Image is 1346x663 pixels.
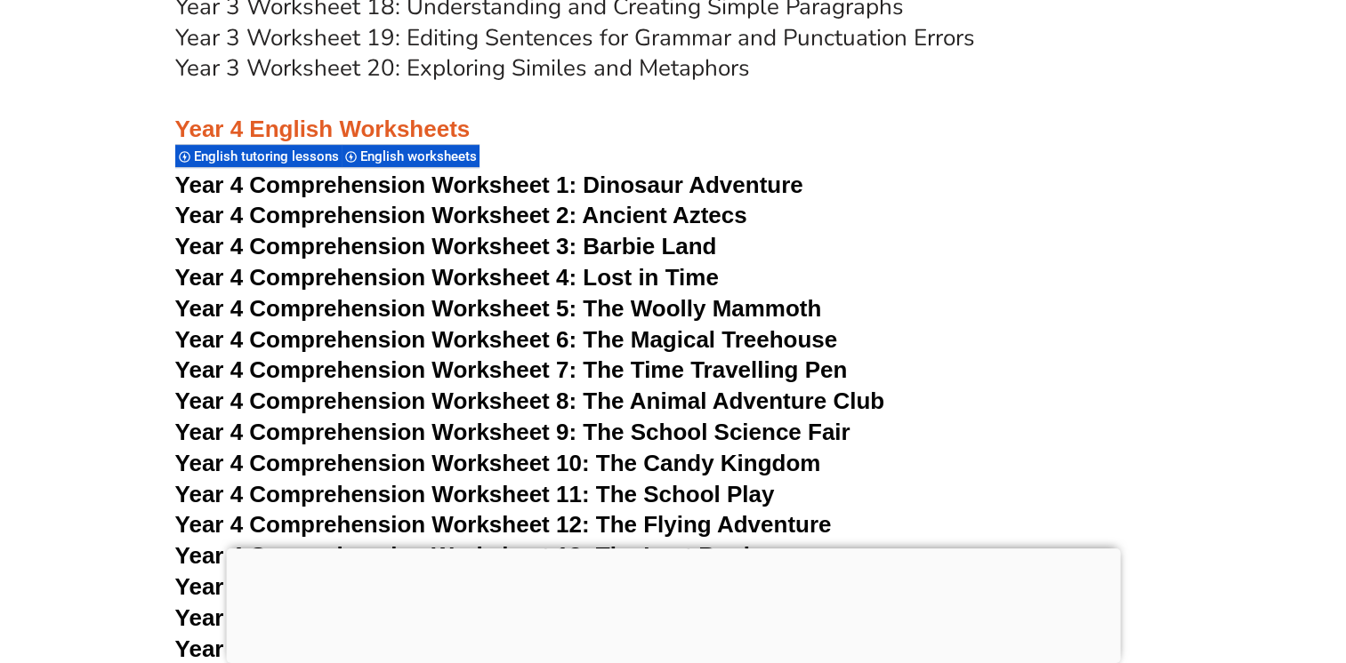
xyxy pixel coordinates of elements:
a: Year 4 Comprehension Worksheet 14: Lost in a Museum [175,573,792,600]
a: Year 3 Worksheet 20: Exploring Similes and Metaphors [175,52,750,84]
a: Year 4 Comprehension Worksheet 2: Ancient Aztecs [175,202,747,228]
a: Year 4 Comprehension Worksheet 9: The School Science Fair [175,419,850,445]
a: Year 4 Comprehension Worksheet 4: Lost in Time [175,264,719,291]
h3: Year 4 English Worksheets [175,84,1172,145]
iframe: Chat Widget [1050,463,1346,663]
span: English tutoring lessons [194,148,344,164]
a: Year 4 Comprehension Worksheet 15: The Talking Toy [175,604,769,631]
a: Year 4 Comprehension Worksheet 16: The Rainbow Kingdom [175,635,847,662]
a: Year 4 Comprehension Worksheet 11: The School Play [175,481,775,507]
span: Dinosaur Adventure [583,172,802,198]
div: English tutoring lessons [175,144,342,168]
iframe: Advertisement [226,548,1120,659]
a: Year 4 Comprehension Worksheet 12: The Flying Adventure [175,511,832,538]
a: Year 4 Comprehension Worksheet 5: The Woolly Mammoth [175,295,822,322]
a: Year 4 Comprehension Worksheet 6: The Magical Treehouse [175,326,838,353]
span: Year 4 Comprehension Worksheet 1: [175,172,577,198]
a: Year 4 Comprehension Worksheet 3: Barbie Land [175,233,717,260]
a: Year 4 Comprehension Worksheet 8: The Animal Adventure Club [175,387,885,414]
a: Year 4 Comprehension Worksheet 1: Dinosaur Adventure [175,172,803,198]
a: Year 4 Comprehension Worksheet 10: The Candy Kingdom [175,450,821,476]
a: Year 4 Comprehension Worksheet 7: The Time Travelling Pen [175,356,848,383]
span: English worksheets [360,148,482,164]
div: English worksheets [342,144,480,168]
a: Year 3 Worksheet 19: Editing Sentences for Grammar and Punctuation Errors [175,22,975,53]
a: Year 4 Comprehension Worksheet 13: The Lost Book [175,542,757,569]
